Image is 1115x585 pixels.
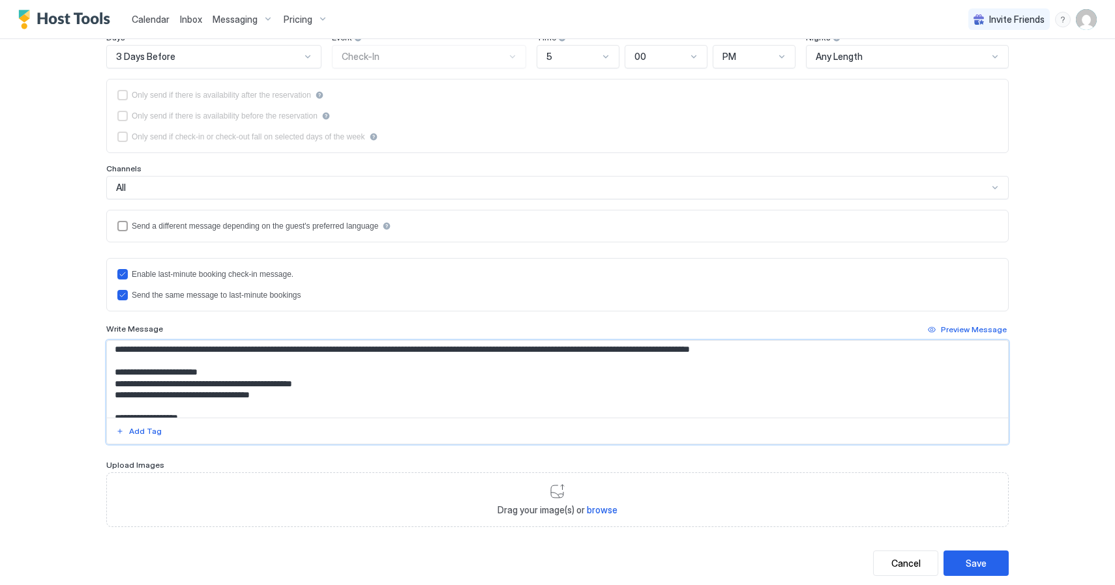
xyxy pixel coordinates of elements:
[114,423,164,439] button: Add Tag
[1055,12,1071,27] div: menu
[966,556,987,570] div: Save
[106,460,164,470] span: Upload Images
[213,14,258,25] span: Messaging
[816,51,863,63] span: Any Length
[284,14,312,25] span: Pricing
[117,221,998,231] div: languagesEnabled
[498,504,617,516] span: Drag your image(s) or
[117,290,998,300] div: lastMinuteMessageIsTheSame
[129,425,162,437] div: Add Tag
[132,270,293,279] div: Enable last-minute booking check-in message.
[634,51,646,63] span: 00
[546,51,552,63] span: 5
[989,14,1045,25] span: Invite Friends
[107,341,1008,418] textarea: Input Field
[132,291,301,300] div: Send the same message to last-minute bookings
[117,111,998,121] div: beforeReservation
[132,12,170,26] a: Calendar
[926,322,1009,337] button: Preview Message
[106,324,163,334] span: Write Message
[132,14,170,25] span: Calendar
[106,164,141,173] span: Channels
[180,12,202,26] a: Inbox
[132,111,318,121] div: Only send if there is availability before the reservation
[117,90,998,100] div: afterReservation
[117,132,998,142] div: isLimited
[116,51,175,63] span: 3 Days Before
[944,550,1009,576] button: Save
[722,51,736,63] span: PM
[18,10,116,29] a: Host Tools Logo
[117,269,998,279] div: lastMinuteMessageEnabled
[132,91,311,100] div: Only send if there is availability after the reservation
[941,324,1007,335] div: Preview Message
[116,182,126,193] span: All
[891,556,921,570] div: Cancel
[132,221,378,231] div: Send a different message depending on the guest's preferred language
[132,132,365,141] div: Only send if check-in or check-out fall on selected days of the week
[873,550,938,576] button: Cancel
[587,504,617,515] span: browse
[1076,9,1097,30] div: User profile
[180,14,202,25] span: Inbox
